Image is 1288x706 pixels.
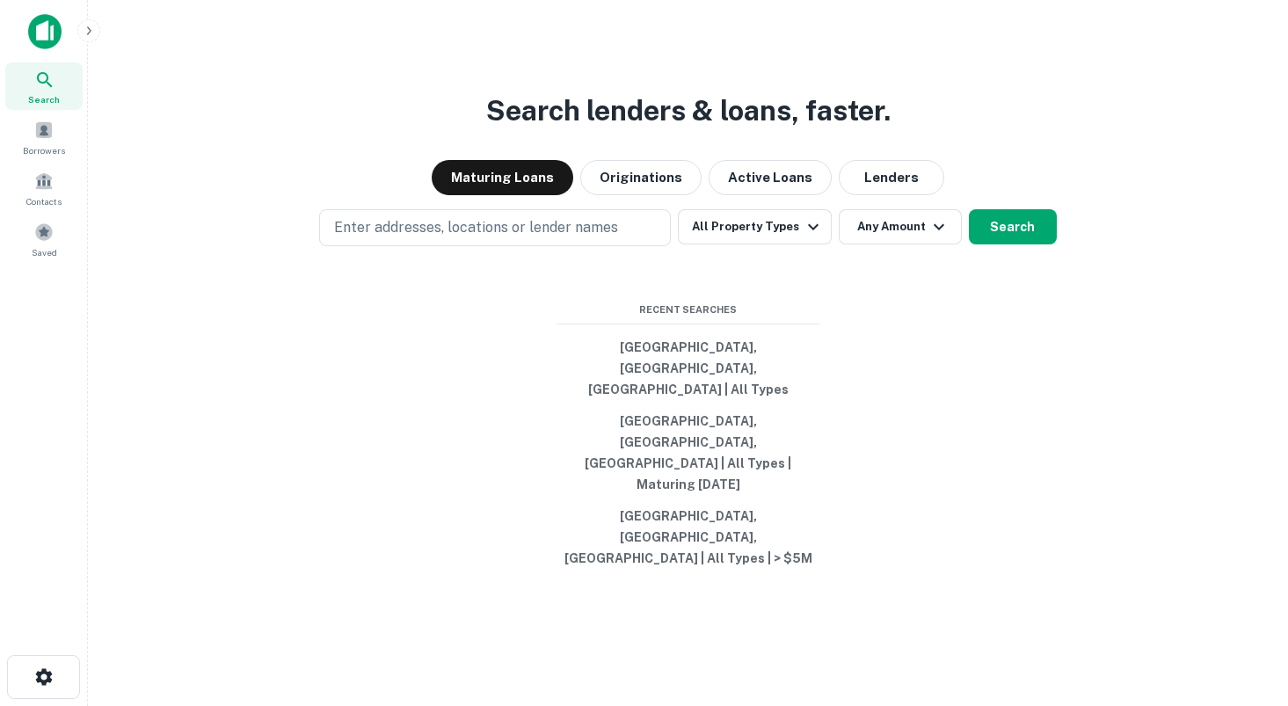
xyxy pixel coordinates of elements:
span: Contacts [26,194,62,208]
a: Saved [5,215,83,263]
button: [GEOGRAPHIC_DATA], [GEOGRAPHIC_DATA], [GEOGRAPHIC_DATA] | All Types [557,331,820,405]
button: Search [969,209,1057,244]
button: Any Amount [839,209,962,244]
a: Contacts [5,164,83,212]
button: All Property Types [678,209,831,244]
img: capitalize-icon.png [28,14,62,49]
p: Enter addresses, locations or lender names [334,217,618,238]
button: [GEOGRAPHIC_DATA], [GEOGRAPHIC_DATA], [GEOGRAPHIC_DATA] | All Types | > $5M [557,500,820,574]
h3: Search lenders & loans, faster. [486,90,891,132]
span: Search [28,92,60,106]
a: Borrowers [5,113,83,161]
button: Maturing Loans [432,160,573,195]
span: Recent Searches [557,302,820,317]
button: [GEOGRAPHIC_DATA], [GEOGRAPHIC_DATA], [GEOGRAPHIC_DATA] | All Types | Maturing [DATE] [557,405,820,500]
button: Enter addresses, locations or lender names [319,209,671,246]
button: Lenders [839,160,944,195]
button: Active Loans [709,160,832,195]
span: Borrowers [23,143,65,157]
button: Originations [580,160,702,195]
a: Search [5,62,83,110]
span: Saved [32,245,57,259]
